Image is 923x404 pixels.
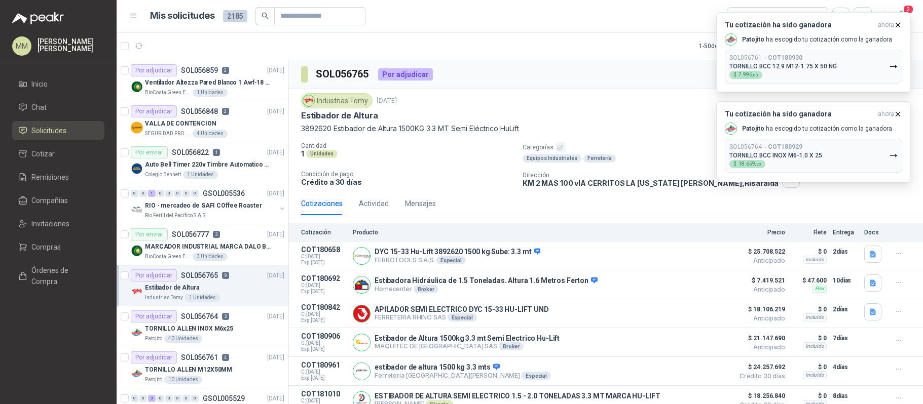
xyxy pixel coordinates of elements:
img: Company Logo [353,334,370,351]
p: SOL056764 [181,313,218,320]
div: Incluido [803,342,827,350]
div: 3 Unidades [193,253,228,261]
span: C: [DATE] [301,398,347,404]
p: GSOL005536 [203,190,245,197]
img: Company Logo [353,276,370,293]
img: Company Logo [353,248,370,264]
button: 2 [893,7,911,25]
div: Por adjudicar [131,310,177,322]
p: [DATE] [267,394,284,403]
p: COT181010 [301,390,347,398]
span: Anticipado [734,344,785,350]
a: Por enviarSOL0568221[DATE] Company LogoAuto Bell Timer 220v Timbre Automatico Para Colegios, Indu... [117,142,288,183]
span: C: [DATE] [301,369,347,375]
div: 4 Unidades [193,130,228,138]
div: Broker [499,342,524,350]
p: DYC 15-33 Hu-Lift 3892620 1500 kg Sube: 3.3 mt [375,248,540,257]
div: Broker [414,285,438,293]
div: 10 Unidades [164,376,202,384]
p: FERROTOOLS S.A.S. [375,256,540,264]
div: 1 - 50 de 888 [699,38,761,54]
img: Company Logo [353,305,370,322]
a: Remisiones [12,168,104,187]
span: 7.996 [739,72,758,77]
p: ha escogido tu cotización como la ganadora [742,125,892,133]
img: Company Logo [131,80,143,93]
span: C: [DATE] [301,254,347,260]
span: Compañías [31,195,68,206]
span: $ 7.419.521 [734,274,785,287]
a: Por adjudicarSOL0567643[DATE] Company LogoTORNILLO ALLEN INOX M6x25Patojito40 Unidades [117,306,288,347]
h1: Mis solicitudes [150,9,215,23]
div: 0 [174,190,181,197]
a: Solicitudes [12,121,104,140]
p: Rio Fertil del Pacífico S.A.S. [145,212,207,220]
b: Patojito [742,36,764,43]
p: APILADOR SEMI ELECTRICO DYC 15-33 HU-LIFT UND [375,305,549,313]
p: Cotización [301,229,347,236]
div: Por adjudicar [131,64,177,76]
p: 3892620 Estibador de Altura 1500KG 3.3 MT Semi Eléctrico HuLift [301,123,911,134]
p: Producto [353,229,728,236]
img: Company Logo [131,368,143,380]
div: Industrias Tomy [301,93,373,108]
div: Actividad [359,198,389,209]
div: Cotizaciones [301,198,343,209]
button: Tu cotización ha sido ganadoraahora Company LogoPatojito ha escogido tu cotización como la ganado... [716,12,911,92]
a: Por adjudicarSOL0568592[DATE] Company LogoVentilador Altezza Pared Blanco 1 Awf-18 Pro BalineraBi... [117,60,288,101]
div: 0 [165,395,173,402]
p: $ 0 [791,246,827,258]
div: 0 [139,190,147,197]
span: Exp: [DATE] [301,289,347,295]
p: 9 [222,272,229,279]
p: Estibador de Altura 1500kg 3.3 mt Semi Electrico Hu-Lift [375,334,560,342]
button: Tu cotización ha sido ganadoraahora Company LogoPatojito ha escogido tu cotización como la ganado... [716,101,911,181]
img: Company Logo [353,363,370,380]
p: VALLA DE CONTENCION [145,119,216,129]
span: C: [DATE] [301,311,347,317]
span: Exp: [DATE] [301,346,347,352]
span: Inicio [31,78,48,90]
p: ha escogido tu cotización como la ganadora [742,35,892,44]
p: 3 [213,231,220,238]
span: Exp: [DATE] [301,317,347,324]
p: 2 [222,67,229,74]
div: 1 Unidades [183,171,218,179]
div: Por adjudicar [131,269,177,281]
a: Chat [12,98,104,117]
p: COT180906 [301,332,347,340]
p: BioCosta Green Energy S.A.S [145,253,191,261]
span: 2 [903,5,914,14]
p: SOL056761 [181,354,218,361]
a: Por adjudicarSOL0567614[DATE] Company LogoTORNILLO ALLEN M12X50MMPatojito10 Unidades [117,347,288,388]
span: Órdenes de Compra [31,265,95,287]
span: 18.659 [739,161,761,167]
p: Auto Bell Timer 220v Timbre Automatico Para Colegios, Indust [145,160,271,170]
div: 0 [157,190,164,197]
div: Flex [813,285,827,293]
div: $ [729,160,765,168]
span: Chat [31,102,47,113]
span: $ 25.708.522 [734,246,785,258]
p: COT180692 [301,274,347,282]
p: TORNILLO ALLEN M12X50MM [145,365,232,375]
h3: Tu cotización ha sido ganadora [725,21,874,29]
p: Docs [864,229,884,236]
div: Ferretería [583,154,616,163]
div: Por adjudicar [131,105,177,117]
p: COT180842 [301,303,347,311]
p: 2 días [833,303,858,315]
a: Invitaciones [12,214,104,233]
p: [DATE] [267,189,284,198]
div: Por enviar [131,146,168,158]
img: Company Logo [725,34,736,45]
p: [DATE] [377,96,397,106]
div: Por adjudicar [131,351,177,363]
span: Exp: [DATE] [301,260,347,266]
h3: SOL056765 [316,66,370,82]
p: GSOL005529 [203,395,245,402]
span: Compras [31,241,61,253]
p: MAQUITEC DE [GEOGRAPHIC_DATA] SAS [375,342,560,350]
div: 40 Unidades [164,335,202,343]
span: $ 18.256.840 [734,390,785,402]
